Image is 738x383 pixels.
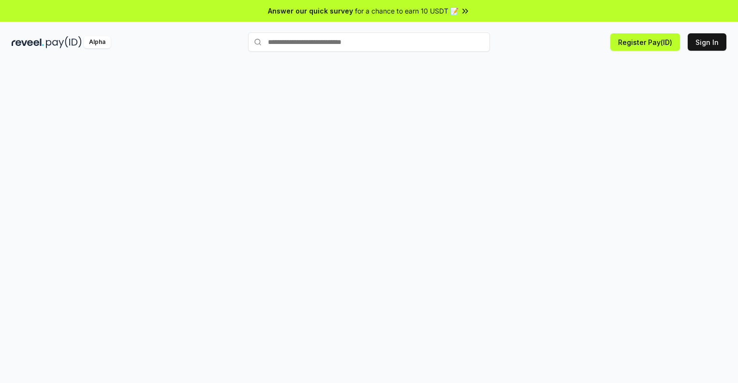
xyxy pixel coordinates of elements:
[12,36,44,48] img: reveel_dark
[355,6,458,16] span: for a chance to earn 10 USDT 📝
[610,33,680,51] button: Register Pay(ID)
[688,33,726,51] button: Sign In
[84,36,111,48] div: Alpha
[46,36,82,48] img: pay_id
[268,6,353,16] span: Answer our quick survey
